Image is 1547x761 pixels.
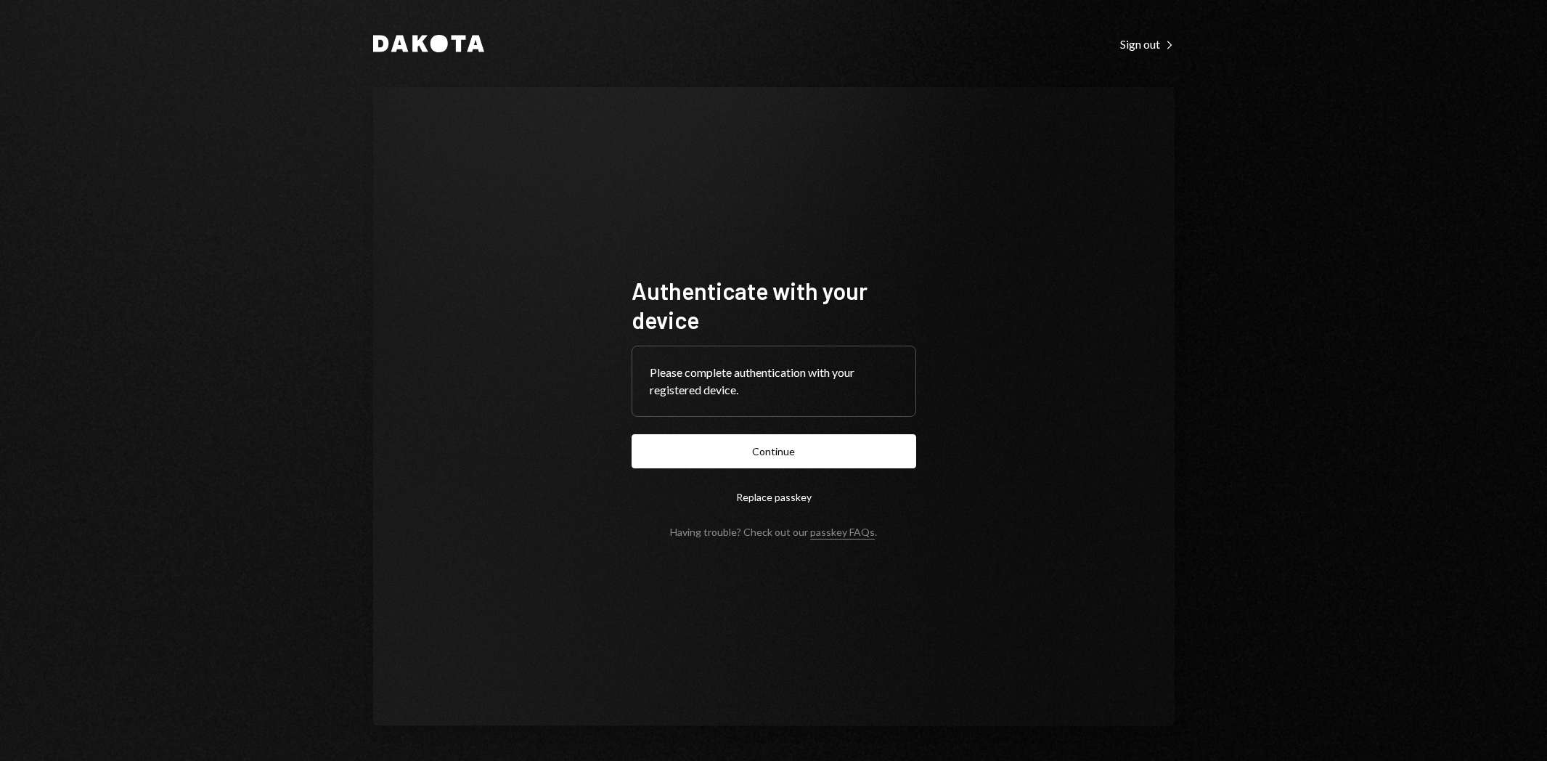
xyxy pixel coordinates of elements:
a: Sign out [1120,36,1175,52]
button: Continue [632,434,916,468]
button: Replace passkey [632,480,916,514]
div: Having trouble? Check out our . [670,526,877,538]
div: Please complete authentication with your registered device. [650,364,898,399]
h1: Authenticate with your device [632,276,916,334]
a: passkey FAQs [810,526,875,540]
div: Sign out [1120,37,1175,52]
